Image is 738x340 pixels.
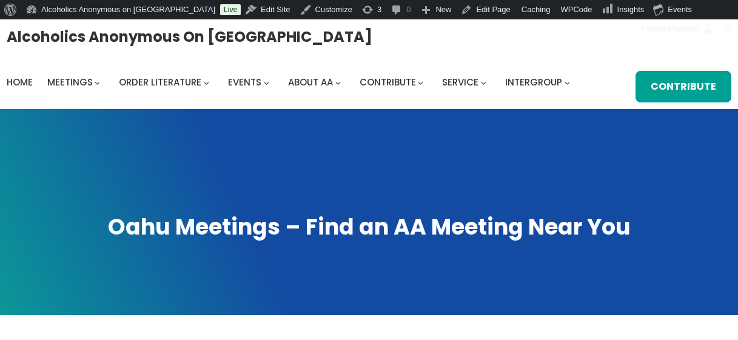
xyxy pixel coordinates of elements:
a: Service [442,74,478,91]
span: Order Literature [119,76,201,88]
span: Home [7,76,33,88]
a: Intergroup [505,74,562,91]
a: Alcoholics Anonymous on [GEOGRAPHIC_DATA] [7,24,372,50]
button: Order Literature submenu [204,79,209,85]
span: Meetings [47,76,93,88]
a: Events [228,74,261,91]
button: Intergroup submenu [565,79,570,85]
button: Contribute submenu [418,79,423,85]
a: Howdy, [637,19,719,39]
a: Live [220,4,241,15]
span: Service [442,76,478,88]
a: About AA [288,74,333,91]
button: Service submenu [481,79,486,85]
button: Events submenu [264,79,269,85]
h1: Oahu Meetings – Find an AA Meeting Near You [12,212,726,242]
a: Contribute [360,74,416,91]
span: Manager [668,24,699,33]
span: About AA [288,76,333,88]
button: About AA submenu [335,79,341,85]
a: Meetings [47,74,93,91]
nav: Intergroup [7,74,574,91]
a: Home [7,74,33,91]
button: Meetings submenu [95,79,100,85]
span: Contribute [360,76,416,88]
span: Intergroup [505,76,562,88]
a: Contribute [636,71,731,102]
span: Events [228,76,261,88]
